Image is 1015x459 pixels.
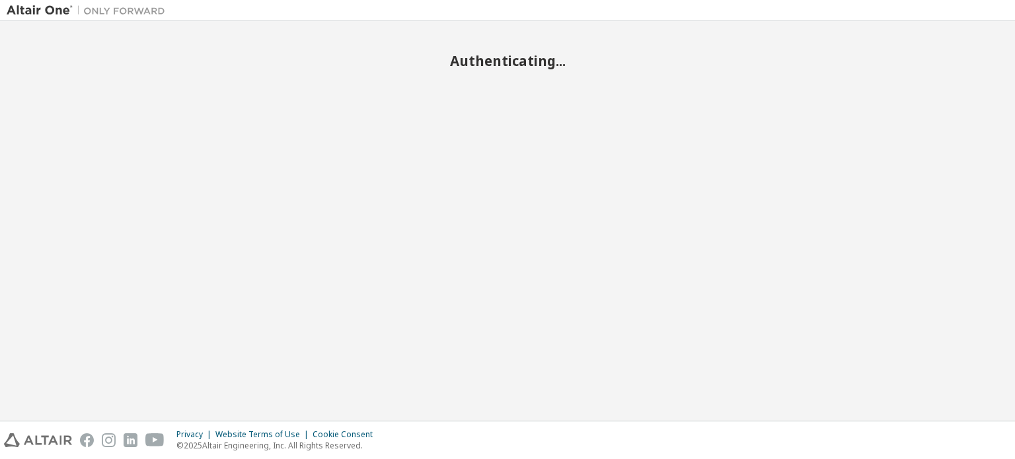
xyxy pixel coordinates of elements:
[7,52,1008,69] h2: Authenticating...
[176,429,215,440] div: Privacy
[215,429,313,440] div: Website Terms of Use
[4,433,72,447] img: altair_logo.svg
[102,433,116,447] img: instagram.svg
[313,429,381,440] div: Cookie Consent
[80,433,94,447] img: facebook.svg
[7,4,172,17] img: Altair One
[145,433,165,447] img: youtube.svg
[124,433,137,447] img: linkedin.svg
[176,440,381,451] p: © 2025 Altair Engineering, Inc. All Rights Reserved.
